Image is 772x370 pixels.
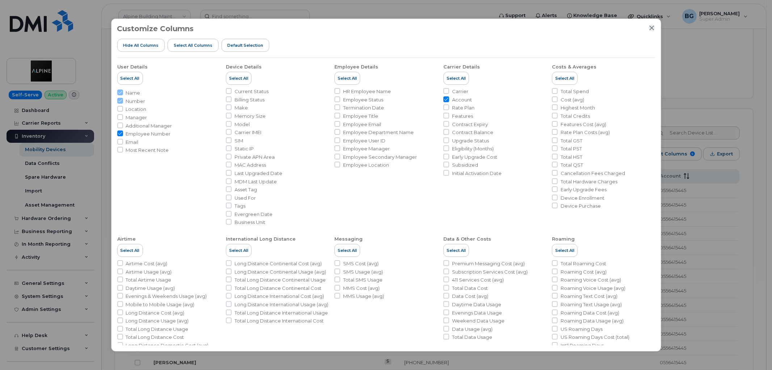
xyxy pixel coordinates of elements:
[338,75,357,81] span: Select All
[561,269,607,275] span: Roaming Cost (avg)
[235,154,275,161] span: Private APN Area
[447,75,466,81] span: Select All
[561,186,607,193] span: Early Upgrade Fees
[126,293,207,300] span: Evenings & Weekends Usage (avg)
[561,195,604,201] span: Device Enrollment
[447,248,466,253] span: Select All
[126,122,172,129] span: Additional Manager
[452,113,473,120] span: Features
[561,162,583,169] span: Total QST
[338,248,357,253] span: Select All
[222,39,270,52] button: Default Selection
[343,145,390,152] span: Employee Manager
[343,154,417,161] span: Employee Secondary Manager
[561,334,629,341] span: US Roaming Days Cost (total)
[226,64,262,70] div: Device Details
[343,277,383,283] span: Total SMS Usage
[443,236,491,242] div: Data & Other Costs
[561,178,617,185] span: Total Hardware Charges
[126,342,209,349] span: Long Distance Domestic Cost (avg)
[235,162,266,169] span: MAC Address
[117,244,143,257] button: Select All
[343,269,383,275] span: SMS Usage (avg)
[452,260,525,267] span: Premium Messaging Cost (avg)
[235,203,245,209] span: Tags
[235,285,321,292] span: Total Long Distance Continental Cost
[343,285,380,292] span: MMS Cost (avg)
[452,162,478,169] span: Subsidized
[227,42,263,48] span: Default Selection
[452,317,505,324] span: Weekend Data Usage
[555,75,574,81] span: Select All
[343,88,391,95] span: HR Employee Name
[561,129,610,136] span: Rate Plan Costs (avg)
[561,145,582,152] span: Total PST
[126,334,184,341] span: Total Long Distance Cost
[343,137,385,144] span: Employee User ID
[561,137,582,144] span: Total GST
[235,137,243,144] span: SIM
[334,236,363,242] div: Messaging
[117,72,143,85] button: Select All
[561,88,589,95] span: Total Spend
[126,114,147,121] span: Manager
[235,145,254,152] span: Static IP
[123,42,159,48] span: Hide All Columns
[235,317,324,324] span: Total Long Distance International Cost
[343,129,414,136] span: Employee Department Name
[126,277,172,283] span: Total Airtime Usage
[452,96,472,103] span: Account
[126,106,147,113] span: Location
[235,170,282,177] span: Last Upgraded Date
[235,269,326,275] span: Long Distance Continental Usage (avg)
[561,154,582,161] span: Total HST
[126,285,175,292] span: Daytime Usage (avg)
[443,244,469,257] button: Select All
[126,317,189,324] span: Long Distance Usage (avg)
[452,129,493,136] span: Contract Balance
[452,334,492,341] span: Total Data Usage
[235,195,256,201] span: Used For
[235,277,326,283] span: Total Long Distance Continental Usage
[343,121,381,128] span: Employee Email
[117,64,148,70] div: User Details
[452,104,474,111] span: Rate Plan
[117,25,194,33] h3: Customize Columns
[126,139,139,146] span: Email
[561,170,625,177] span: Cancellation Fees Charged
[452,121,488,128] span: Contract Expiry
[126,90,140,96] span: Name
[452,154,497,161] span: Early Upgrade Cost
[235,293,324,300] span: Long Distance International Cost (avg)
[235,129,261,136] span: Carrier IMEI
[561,277,621,283] span: Roaming Voice Cost (avg)
[121,75,140,81] span: Select All
[561,121,606,128] span: Features Cost (avg)
[452,301,501,308] span: Daytime Data Usage
[561,96,584,103] span: Cost (avg)
[174,42,212,48] span: Select all Columns
[235,186,257,193] span: Asset Tag
[229,75,248,81] span: Select All
[235,211,273,218] span: Evergreen Date
[452,326,493,333] span: Data Usage (avg)
[452,137,489,144] span: Upgrade Status
[226,72,252,85] button: Select All
[561,342,604,349] span: Int'l Roaming Days
[126,98,145,105] span: Number
[452,269,528,275] span: Subscription Services Cost (avg)
[117,236,136,242] div: Airtime
[126,309,185,316] span: Long Distance Cost (avg)
[117,39,165,52] button: Hide All Columns
[552,64,596,70] div: Costs & Averages
[229,248,248,253] span: Select All
[561,260,606,267] span: Total Roaming Cost
[235,309,328,316] span: Total Long Distance International Usage
[343,162,389,169] span: Employee Location
[552,72,578,85] button: Select All
[561,113,590,120] span: Total Credits
[561,309,619,316] span: Roaming Data Cost (avg)
[168,39,219,52] button: Select all Columns
[561,326,603,333] span: US Roaming Days
[452,293,488,300] span: Data Cost (avg)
